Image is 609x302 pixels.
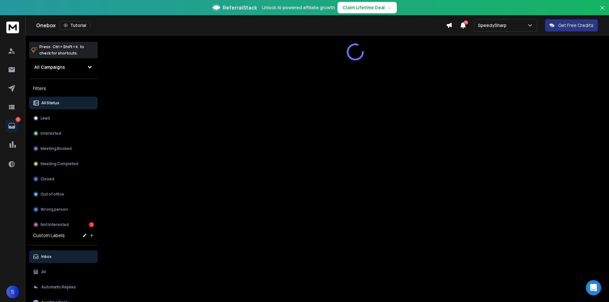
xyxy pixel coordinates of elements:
[29,281,98,293] button: Automatic Replies
[52,43,79,50] span: Ctrl + Shift + k
[586,280,601,295] div: Open Intercom Messenger
[223,4,257,11] span: ReferralStack
[545,19,598,32] button: Get Free Credits
[464,20,468,25] span: 33
[41,116,50,121] p: Lead
[34,64,65,70] h1: All Campaigns
[41,177,54,182] p: Closed
[33,232,65,239] h3: Custom Labels
[41,161,78,166] p: Meeting Completed
[89,222,94,227] div: 12
[29,127,98,140] button: Interested
[29,188,98,201] button: Out of office
[29,112,98,125] button: Lead
[41,192,64,197] p: Out of office
[6,286,19,298] button: S
[262,4,335,11] p: Unlock AI-powered affiliate growth
[41,131,61,136] p: Interested
[598,4,606,19] button: Close banner
[29,84,98,93] h3: Filters
[29,61,98,74] button: All Campaigns
[29,142,98,155] button: Meeting Booked
[29,250,98,263] button: Inbox
[387,4,392,11] span: →
[29,173,98,185] button: Closed
[41,222,69,227] p: Not Interested
[41,100,59,106] p: All Status
[39,44,84,56] p: Press to check for shortcuts.
[29,266,98,278] button: All
[29,97,98,109] button: All Status
[41,254,52,259] p: Inbox
[337,2,397,13] button: Claim Lifetime Deal→
[558,22,593,29] p: Get Free Credits
[36,21,446,30] div: Onebox
[60,21,90,30] button: Tutorial
[41,207,68,212] p: Wrong person
[41,285,76,290] p: Automatic Replies
[5,119,18,132] a: 12
[16,117,21,122] p: 12
[29,218,98,231] button: Not Interested12
[478,22,509,29] p: SpeedySharp
[29,157,98,170] button: Meeting Completed
[29,203,98,216] button: Wrong person
[41,269,46,274] p: All
[41,146,72,151] p: Meeting Booked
